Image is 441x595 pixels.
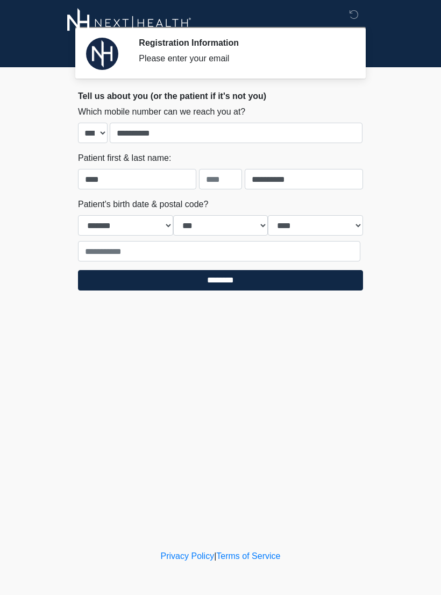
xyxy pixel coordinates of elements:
[214,551,216,561] a: |
[67,8,191,38] img: Next-Health Woodland Hills Logo
[78,105,245,118] label: Which mobile number can we reach you at?
[139,52,347,65] div: Please enter your email
[161,551,215,561] a: Privacy Policy
[78,152,171,165] label: Patient first & last name:
[78,91,363,101] h2: Tell us about you (or the patient if it's not you)
[78,198,208,211] label: Patient's birth date & postal code?
[216,551,280,561] a: Terms of Service
[86,38,118,70] img: Agent Avatar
